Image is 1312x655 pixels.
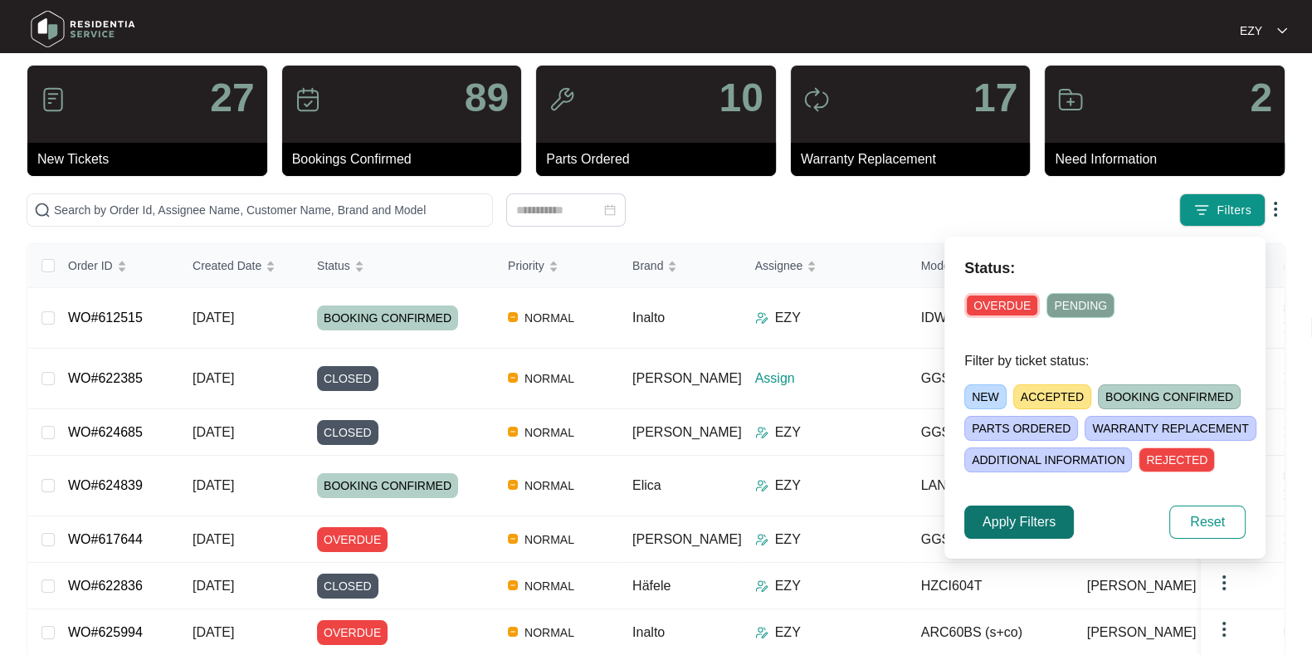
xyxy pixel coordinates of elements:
[546,149,776,169] p: Parts Ordered
[632,579,671,593] span: Häfele
[518,476,581,496] span: NORMAL
[775,476,801,496] p: EZY
[193,310,234,325] span: [DATE]
[908,409,1074,456] td: GGSVD7 (s)
[1250,78,1272,118] p: 2
[1139,447,1215,472] span: REJECTED
[37,149,267,169] p: New Tickets
[1214,573,1234,593] img: dropdown arrow
[68,579,143,593] a: WO#622836
[68,478,143,492] a: WO#624839
[518,530,581,550] span: NORMAL
[304,244,495,288] th: Status
[964,257,1246,280] p: Status:
[1169,506,1246,539] button: Reset
[508,534,518,544] img: Vercel Logo
[508,427,518,437] img: Vercel Logo
[193,371,234,385] span: [DATE]
[1190,512,1225,532] span: Reset
[908,563,1074,609] td: HZCI604T
[508,627,518,637] img: Vercel Logo
[1214,619,1234,639] img: dropdown arrow
[908,244,1074,288] th: Model
[775,308,801,328] p: EZY
[1277,27,1287,35] img: dropdown arrow
[317,420,378,445] span: CLOSED
[803,86,830,113] img: icon
[632,371,742,385] span: [PERSON_NAME]
[755,533,768,546] img: Assigner Icon
[193,579,234,593] span: [DATE]
[25,4,141,54] img: residentia service logo
[755,311,768,325] img: Assigner Icon
[210,78,254,118] p: 27
[1217,202,1251,219] span: Filters
[317,366,378,391] span: CLOSED
[518,623,581,643] span: NORMAL
[193,425,234,439] span: [DATE]
[755,426,768,439] img: Assigner Icon
[55,244,179,288] th: Order ID
[518,369,581,389] span: NORMAL
[317,620,388,645] span: OVERDUE
[742,244,908,288] th: Assignee
[1240,22,1262,39] p: EZY
[755,257,803,275] span: Assignee
[508,480,518,490] img: Vercel Logo
[549,86,575,113] img: icon
[518,423,581,442] span: NORMAL
[495,244,619,288] th: Priority
[908,456,1074,516] td: LANEIX/A/72 (s+co)
[719,78,763,118] p: 10
[775,623,801,643] p: EZY
[983,512,1056,532] span: Apply Filters
[68,532,143,546] a: WO#617644
[775,530,801,550] p: EZY
[193,257,261,275] span: Created Date
[921,257,953,275] span: Model
[964,506,1074,539] button: Apply Filters
[508,257,544,275] span: Priority
[68,257,113,275] span: Order ID
[317,473,458,498] span: BOOKING CONFIRMED
[465,78,509,118] p: 89
[908,288,1074,349] td: IDW7S (s)
[508,580,518,590] img: Vercel Logo
[292,149,522,169] p: Bookings Confirmed
[632,257,663,275] span: Brand
[34,202,51,218] img: search-icon
[317,257,350,275] span: Status
[68,625,143,639] a: WO#625994
[964,384,1007,409] span: NEW
[68,371,143,385] a: WO#622385
[508,312,518,322] img: Vercel Logo
[964,416,1078,441] span: PARTS ORDERED
[179,244,304,288] th: Created Date
[964,447,1132,472] span: ADDITIONAL INFORMATION
[68,310,143,325] a: WO#612515
[632,425,742,439] span: [PERSON_NAME]
[632,310,665,325] span: Inalto
[1085,416,1256,441] span: WARRANTY REPLACEMENT
[1098,384,1241,409] span: BOOKING CONFIRMED
[508,373,518,383] img: Vercel Logo
[295,86,321,113] img: icon
[193,478,234,492] span: [DATE]
[1179,193,1266,227] button: filter iconFilters
[68,425,143,439] a: WO#624685
[908,516,1074,563] td: GGSDW6012S (s)
[317,574,378,599] span: CLOSED
[518,308,581,328] span: NORMAL
[801,149,1031,169] p: Warranty Replacement
[1055,149,1285,169] p: Need Information
[1193,202,1210,218] img: filter icon
[775,576,801,596] p: EZY
[775,423,801,442] p: EZY
[193,625,234,639] span: [DATE]
[1266,199,1285,219] img: dropdown arrow
[518,576,581,596] span: NORMAL
[964,293,1040,318] span: OVERDUE
[1087,576,1197,596] span: [PERSON_NAME]
[1057,86,1084,113] img: icon
[755,479,768,492] img: Assigner Icon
